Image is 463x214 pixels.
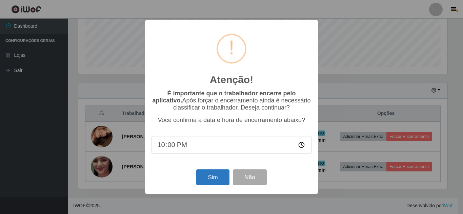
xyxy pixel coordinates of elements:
[233,169,266,185] button: Não
[152,90,311,111] p: Após forçar o encerramento ainda é necessário classificar o trabalhador. Deseja continuar?
[152,90,296,104] b: É importante que o trabalhador encerre pelo aplicativo.
[196,169,229,185] button: Sim
[210,74,253,86] h2: Atenção!
[152,117,311,124] p: Você confirma a data e hora de encerramento abaixo?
